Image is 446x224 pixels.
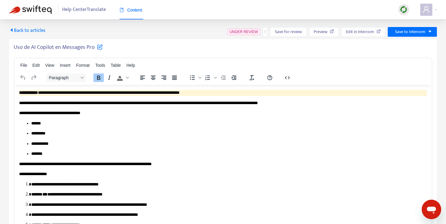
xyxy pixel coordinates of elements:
button: Undo [18,73,28,82]
span: Save to Intercom [395,29,425,35]
button: Align center [148,73,158,82]
button: Decrease indent [218,73,228,82]
button: Increase indent [229,73,239,82]
span: Save for review [275,29,302,35]
button: Justify [169,73,180,82]
button: Preview [309,27,339,37]
button: Save to Intercomcaret-down [388,27,437,37]
button: Align left [137,73,148,82]
iframe: Button to launch messaging window [422,200,441,219]
span: Format [76,63,90,68]
button: Clear formatting [247,73,257,82]
span: Help [126,63,135,68]
button: Redo [29,73,39,82]
span: caret-down [428,29,432,34]
img: sync.dc5367851b00ba804db3.png [400,6,407,13]
span: Preview [314,29,327,35]
span: caret-left [9,28,14,32]
span: Tools [95,63,105,68]
span: Edit [32,63,40,68]
button: Align right [159,73,169,82]
span: Content [120,8,142,12]
span: Help Center Translate [62,4,106,15]
span: book [120,8,124,12]
img: Swifteq [9,5,52,14]
button: Save for review [270,27,307,37]
span: more [263,29,267,34]
div: Bullet list [187,73,202,82]
button: Help [265,73,275,82]
span: Paragraph [49,75,79,80]
button: Block Paragraph [46,73,86,82]
span: Insert [60,63,70,68]
div: Text color Black [115,73,130,82]
span: Edit in Intercom [346,29,374,35]
span: View [45,63,54,68]
span: Table [111,63,121,68]
span: File [20,63,27,68]
button: more [263,27,268,37]
span: Back to articles [9,26,46,35]
button: Italic [104,73,114,82]
h5: Uso de AI Copilot en Messages Pro [14,44,103,51]
span: UNDER REVIEW [230,30,258,34]
span: user [423,6,430,13]
div: Numbered list [203,73,218,82]
button: Bold [93,73,104,82]
button: Edit in Intercom [341,27,386,37]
